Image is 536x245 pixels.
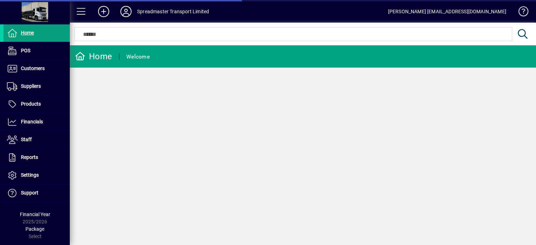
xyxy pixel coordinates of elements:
[137,6,209,17] div: Spreadmaster Transport Limited
[21,30,34,36] span: Home
[21,48,30,53] span: POS
[388,6,506,17] div: [PERSON_NAME] [EMAIL_ADDRESS][DOMAIN_NAME]
[3,60,70,77] a: Customers
[21,101,41,107] span: Products
[75,51,112,62] div: Home
[3,78,70,95] a: Suppliers
[21,83,41,89] span: Suppliers
[20,212,50,217] span: Financial Year
[3,131,70,148] a: Staff
[3,42,70,60] a: POS
[21,154,38,160] span: Reports
[21,66,45,71] span: Customers
[21,190,38,196] span: Support
[115,5,137,18] button: Profile
[3,95,70,113] a: Products
[21,137,32,142] span: Staff
[3,167,70,184] a: Settings
[21,172,39,178] span: Settings
[126,51,150,62] div: Welcome
[25,226,44,232] span: Package
[21,119,43,124] span: Financials
[513,1,527,24] a: Knowledge Base
[3,184,70,202] a: Support
[92,5,115,18] button: Add
[3,113,70,131] a: Financials
[3,149,70,166] a: Reports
